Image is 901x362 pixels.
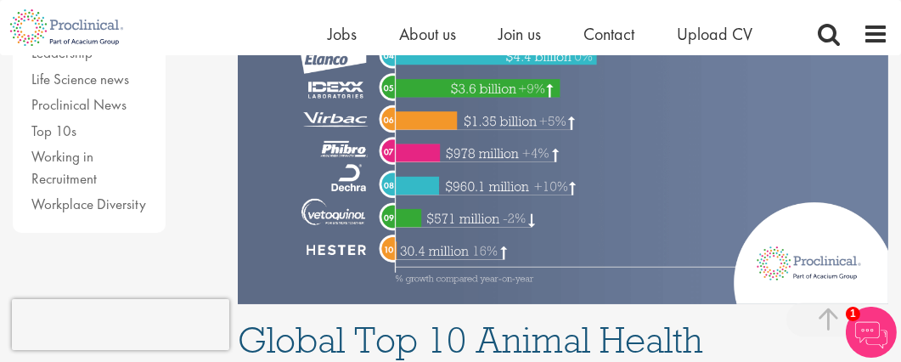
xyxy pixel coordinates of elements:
a: Upload CV [677,23,752,45]
a: Join us [498,23,541,45]
a: About us [399,23,456,45]
a: Workplace Diversity [31,195,146,213]
a: Proclinical News [31,95,127,114]
a: Contact [583,23,634,45]
a: Top 10s [31,122,76,140]
span: 1 [846,307,860,321]
a: Working in Recruitment [31,147,97,188]
img: Chatbot [846,307,897,358]
iframe: reCAPTCHA [12,299,229,350]
a: Life Science news [31,70,129,88]
a: Jobs [328,23,357,45]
